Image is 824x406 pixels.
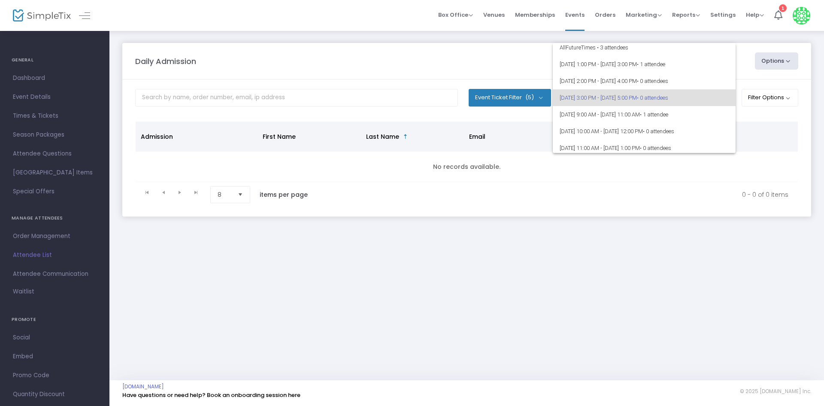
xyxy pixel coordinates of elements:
span: [DATE] 11:00 AM - [DATE] 1:00 PM [560,140,729,156]
span: [DATE] 9:00 AM - [DATE] 11:00 AM [560,106,729,123]
span: • 0 attendees [637,95,668,101]
span: [DATE] 1:00 PM - [DATE] 3:00 PM [560,56,729,73]
span: [DATE] 3:00 PM - [DATE] 5:00 PM [560,89,729,106]
span: • 1 attendee [637,61,665,67]
span: • 0 attendees [643,128,674,134]
span: [DATE] 2:00 PM - [DATE] 4:00 PM [560,73,729,89]
span: • 0 attendees [637,78,668,84]
span: [DATE] 10:00 AM - [DATE] 12:00 PM [560,123,729,140]
span: All Future Times • 3 attendees [560,39,729,56]
span: • 1 attendee [640,111,668,118]
span: • 0 attendees [640,145,671,151]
